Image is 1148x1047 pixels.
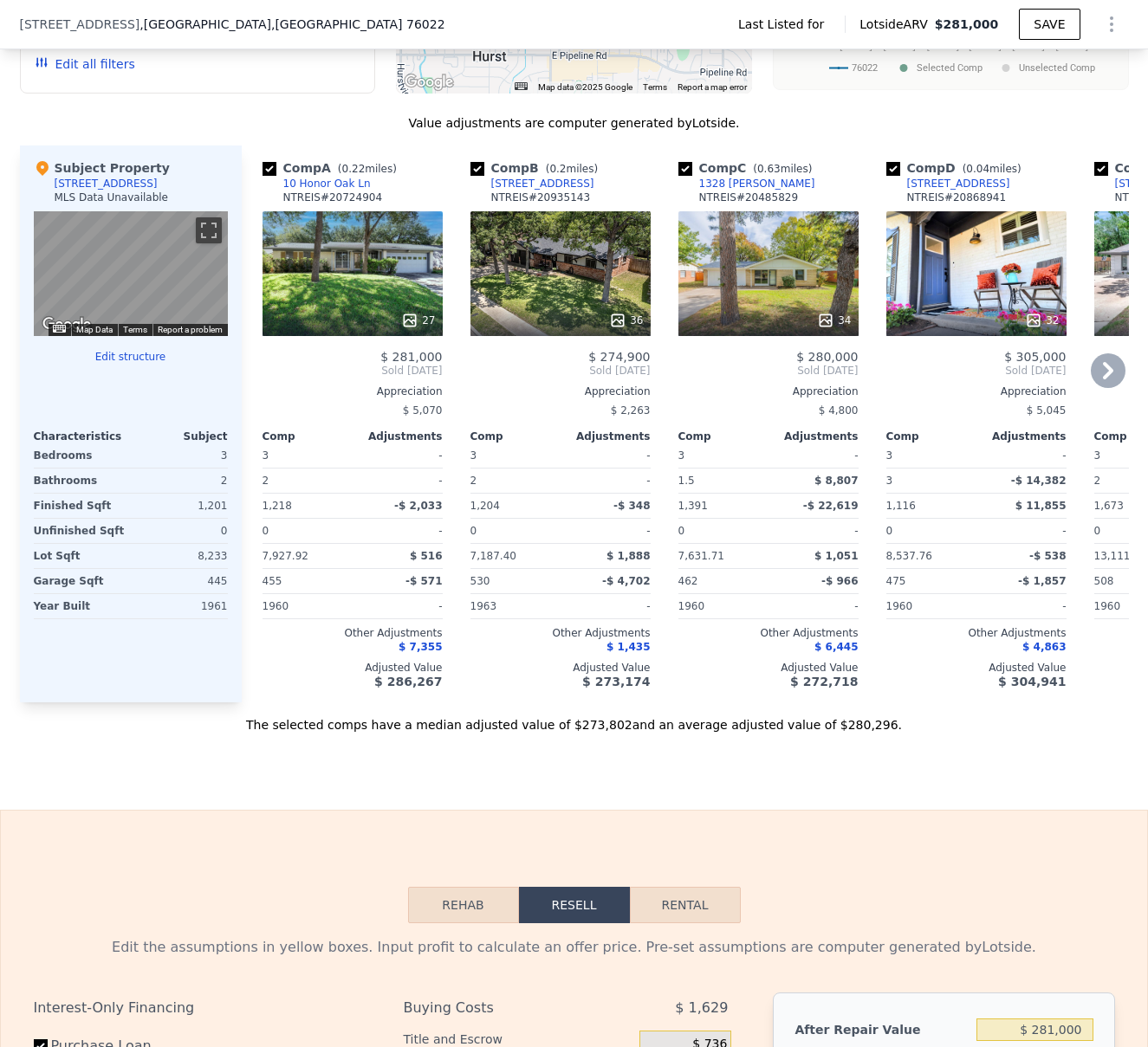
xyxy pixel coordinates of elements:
span: -$ 14,382 [1011,475,1067,487]
span: $ 8,807 [814,475,858,487]
a: [STREET_ADDRESS] [886,177,1010,191]
div: - [564,443,651,468]
span: Sold [DATE] [470,364,651,378]
span: -$ 4,702 [602,575,650,587]
button: Map Data [76,324,113,336]
text: [DATE] [1055,39,1088,51]
span: $ 516 [410,550,443,562]
span: 1,204 [470,500,500,512]
span: $ 11,855 [1015,500,1067,512]
div: Street View [34,211,228,336]
span: $ 274,900 [588,350,650,364]
div: 2 [470,469,557,493]
button: Keyboard shortcuts [53,325,65,333]
div: 2 [134,469,228,493]
span: 0 [263,525,269,537]
div: Comp C [678,159,820,177]
span: -$ 1,857 [1018,575,1066,587]
div: MLS Data Unavailable [55,191,169,204]
span: 1,116 [886,500,916,512]
div: NTREIS # 20724904 [283,191,383,204]
div: 34 [817,312,851,329]
span: 0 [886,525,893,537]
img: Google [400,71,457,94]
button: Edit all filters [35,55,135,73]
div: [STREET_ADDRESS] [491,177,594,191]
div: Subject Property [34,159,170,177]
div: - [980,519,1067,543]
div: NTREIS # 20935143 [491,191,591,204]
div: Finished Sqft [34,494,127,518]
div: Comp [678,430,769,443]
div: Lot Sqft [34,544,127,568]
div: - [772,594,859,618]
span: Lotside ARV [859,16,934,33]
a: Report a map error [678,82,747,92]
span: 7,631.71 [678,550,724,562]
div: Other Adjustments [886,626,1067,640]
div: [STREET_ADDRESS] [907,177,1010,191]
div: - [356,469,443,493]
span: 7,187.40 [470,550,516,562]
span: $ 273,174 [582,675,650,688]
span: 0.2 [549,163,566,175]
span: 1,391 [678,500,708,512]
a: Terms [123,325,147,334]
div: 0 [134,519,228,543]
div: 10 Honor Oak Ln [283,177,371,191]
div: After Repair Value [795,1014,970,1045]
span: 3 [470,449,477,462]
span: ( miles) [956,163,1028,175]
span: $ 280,000 [796,350,858,364]
div: The selected comps have a median adjusted value of $273,802 and an average adjusted value of $280... [20,702,1129,734]
div: 1960 [263,594,349,618]
div: Comp [886,430,976,443]
text: Unselected Comp [1019,63,1095,74]
span: -$ 2,033 [394,500,442,512]
div: Year Built [34,594,127,618]
span: $ 6,445 [814,641,858,653]
a: Open this area in Google Maps (opens a new window) [38,313,95,336]
span: 475 [886,575,906,587]
a: [STREET_ADDRESS] [470,177,594,191]
div: 36 [609,312,643,329]
div: Adjusted Value [886,661,1067,675]
div: Adjusted Value [678,661,859,675]
span: 0 [678,525,685,537]
div: NTREIS # 20485829 [699,191,799,204]
div: Adjustments [769,430,859,443]
div: 1,201 [134,494,228,518]
div: Map [34,211,228,336]
span: 3 [678,449,685,462]
span: Sold [DATE] [678,364,859,378]
span: ( miles) [539,163,605,175]
div: Appreciation [678,385,859,398]
div: 2 [263,469,349,493]
span: 1,673 [1094,500,1124,512]
div: - [564,594,651,618]
div: Appreciation [263,385,443,398]
div: 3 [886,469,973,493]
text: Selected Comp [917,63,983,74]
span: Sold [DATE] [886,364,1067,378]
span: 530 [470,575,490,587]
span: -$ 538 [1029,550,1067,562]
div: - [356,519,443,543]
span: $ 272,718 [790,675,858,688]
span: $ 4,800 [819,404,859,417]
div: Edit the assumptions in yellow boxes. Input profit to calculate an offer price. Pre-set assumptio... [34,937,1115,958]
span: -$ 348 [613,500,651,512]
span: -$ 22,619 [803,500,859,512]
a: Terms [643,82,667,92]
button: Show Options [1094,7,1129,42]
div: Comp D [886,159,1028,177]
div: 1960 [886,594,973,618]
div: 445 [134,569,228,593]
div: [STREET_ADDRESS] [55,177,158,191]
div: Comp B [470,159,606,177]
div: Unfinished Sqft [34,519,127,543]
span: Sold [DATE] [263,364,443,378]
span: $281,000 [935,17,999,31]
text: [DATE] [968,39,1001,51]
span: $ 281,000 [380,350,442,364]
